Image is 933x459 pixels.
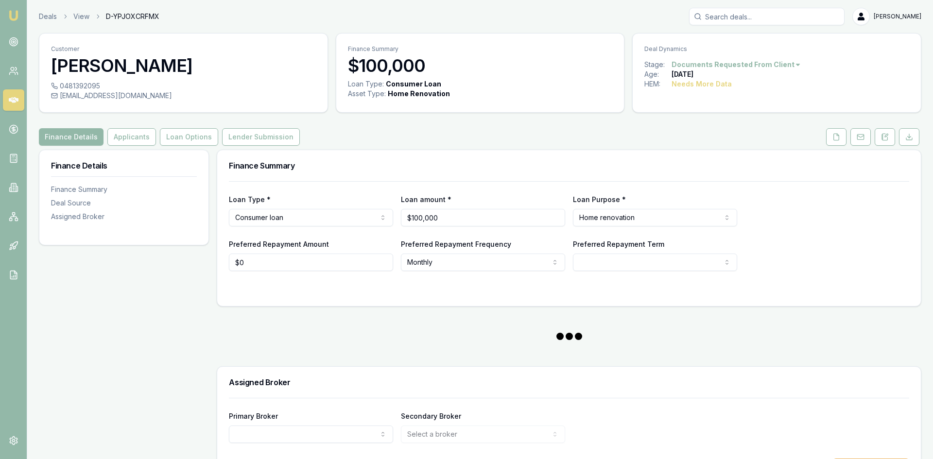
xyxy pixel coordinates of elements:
label: Loan Purpose * [573,195,626,204]
label: Preferred Repayment Frequency [401,240,511,248]
input: Search deals [689,8,845,25]
p: Deal Dynamics [644,45,909,53]
img: emu-icon-u.png [8,10,19,21]
h3: Assigned Broker [229,378,909,386]
button: Applicants [107,128,156,146]
label: Primary Broker [229,412,278,420]
div: Age: [644,69,672,79]
div: HEM: [644,79,672,89]
a: Deals [39,12,57,21]
div: [EMAIL_ADDRESS][DOMAIN_NAME] [51,91,316,101]
h3: Finance Details [51,162,197,170]
input: $ [229,254,393,271]
div: Deal Source [51,198,197,208]
h3: Finance Summary [229,162,909,170]
p: Customer [51,45,316,53]
p: Finance Summary [348,45,613,53]
h3: $100,000 [348,56,613,75]
a: View [73,12,89,21]
div: Stage: [644,60,672,69]
label: Loan amount * [401,195,451,204]
button: Lender Submission [222,128,300,146]
span: D-YPJOXCRFMX [106,12,159,21]
a: Loan Options [158,128,220,146]
div: [DATE] [672,69,693,79]
div: Asset Type : [348,89,386,99]
div: Assigned Broker [51,212,197,221]
a: Lender Submission [220,128,302,146]
button: Finance Details [39,128,104,146]
label: Preferred Repayment Amount [229,240,329,248]
nav: breadcrumb [39,12,159,21]
div: 0481392095 [51,81,316,91]
div: Consumer Loan [386,79,441,89]
label: Loan Type * [229,195,271,204]
label: Secondary Broker [401,412,461,420]
button: Documents Requested From Client [672,60,801,69]
label: Preferred Repayment Term [573,240,664,248]
button: Loan Options [160,128,218,146]
div: Needs More Data [672,79,732,89]
div: Loan Type: [348,79,384,89]
a: Applicants [105,128,158,146]
span: [PERSON_NAME] [874,13,921,20]
h3: [PERSON_NAME] [51,56,316,75]
div: Finance Summary [51,185,197,194]
div: Home Renovation [388,89,450,99]
a: Finance Details [39,128,105,146]
input: $ [401,209,565,226]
